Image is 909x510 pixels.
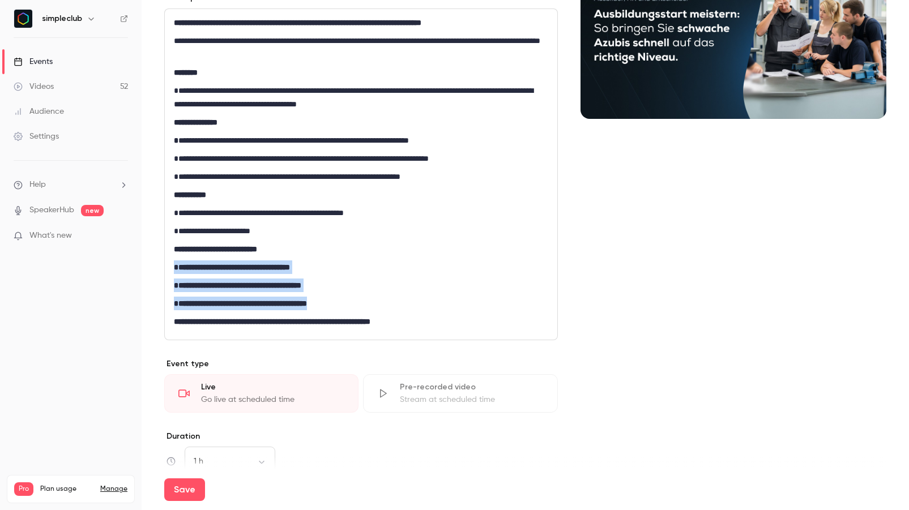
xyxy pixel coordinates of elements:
button: Save [164,478,205,501]
div: Events [14,56,53,67]
h6: simpleclub [42,13,82,24]
p: Event type [164,358,558,370]
div: LiveGo live at scheduled time [164,374,359,413]
div: Audience [14,106,64,117]
span: Pro [14,482,33,496]
div: Go live at scheduled time [201,394,344,405]
div: editor [165,9,557,340]
span: What's new [29,230,72,242]
span: Plan usage [40,485,93,494]
li: help-dropdown-opener [14,179,128,191]
span: new [81,205,104,216]
img: simpleclub [14,10,32,28]
div: Videos [14,81,54,92]
div: Stream at scheduled time [400,394,543,405]
label: Duration [164,431,558,442]
span: Help [29,179,46,191]
div: Pre-recorded videoStream at scheduled time [363,374,557,413]
iframe: Noticeable Trigger [114,231,128,241]
section: description [164,8,558,340]
a: SpeakerHub [29,204,74,216]
div: Settings [14,131,59,142]
div: Live [201,382,344,393]
div: Pre-recorded video [400,382,543,393]
a: Manage [100,485,127,494]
